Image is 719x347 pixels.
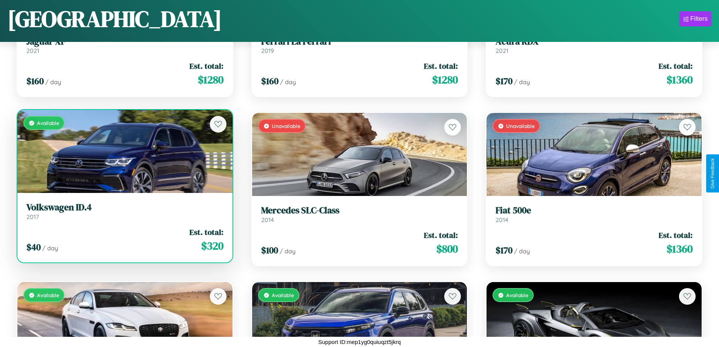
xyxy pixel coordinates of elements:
span: $ 100 [261,244,278,256]
span: $ 1360 [667,72,693,87]
h3: Mercedes SLC-Class [261,205,458,216]
span: 2021 [26,47,39,54]
div: Filters [690,15,708,23]
span: Unavailable [506,123,535,129]
span: / day [280,78,296,86]
span: Unavailable [272,123,300,129]
span: / day [45,78,61,86]
span: 2017 [26,213,39,221]
span: $ 40 [26,241,41,253]
span: / day [280,247,296,255]
span: 2014 [261,216,274,224]
div: Give Feedback [710,158,715,189]
h3: Fiat 500e [496,205,693,216]
span: Available [272,292,294,298]
span: 2021 [496,47,508,54]
h1: [GEOGRAPHIC_DATA] [8,3,222,34]
span: $ 320 [201,238,223,253]
span: Est. total: [424,60,458,71]
span: 2019 [261,47,274,54]
h3: Volkswagen ID.4 [26,202,223,213]
span: $ 1280 [198,72,223,87]
p: Support ID: mep1yg0quiuqzt5jkrq [318,337,400,347]
a: Fiat 500e2014 [496,205,693,224]
span: $ 800 [436,241,458,256]
a: Acura RDX2021 [496,36,693,55]
a: Ferrari La Ferrari2019 [261,36,458,55]
span: $ 170 [496,75,513,87]
span: $ 160 [26,75,44,87]
span: Est. total: [189,60,223,71]
span: Est. total: [424,230,458,241]
span: 2014 [496,216,508,224]
span: Est. total: [659,60,693,71]
span: / day [42,244,58,252]
button: Filters [679,11,711,26]
span: $ 160 [261,75,279,87]
span: Available [37,120,59,126]
a: Volkswagen ID.42017 [26,202,223,221]
a: Mercedes SLC-Class2014 [261,205,458,224]
span: $ 1360 [667,241,693,256]
span: Available [37,292,59,298]
span: $ 170 [496,244,513,256]
span: Available [506,292,528,298]
a: Jaguar XF2021 [26,36,223,55]
span: / day [514,247,530,255]
span: Est. total: [189,227,223,238]
span: Est. total: [659,230,693,241]
span: / day [514,78,530,86]
span: $ 1280 [432,72,458,87]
